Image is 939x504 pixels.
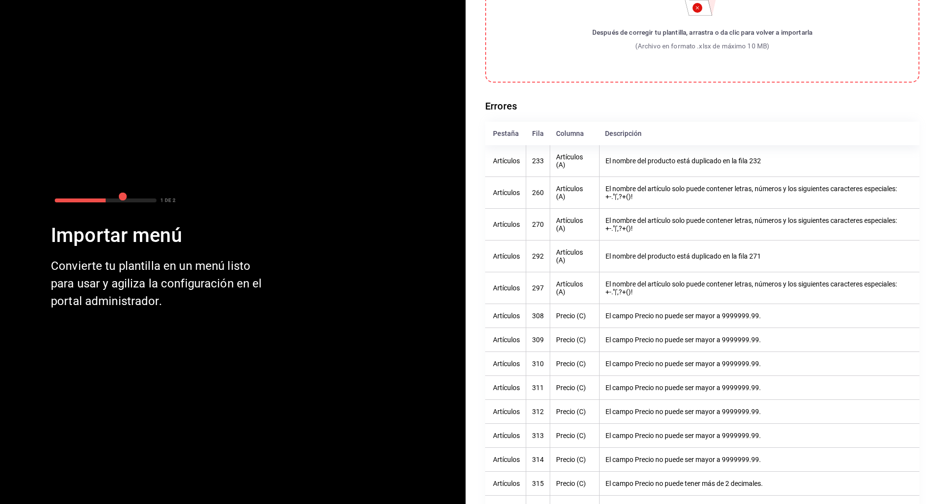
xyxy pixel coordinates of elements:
th: El nombre del artículo solo puede contener letras, números y los siguientes caracteres especiales... [599,272,919,304]
th: Artículos [485,241,526,272]
th: Precio (C) [550,304,600,328]
th: El campo Precio no puede ser mayor a 9999999.99. [599,400,919,424]
div: Descripción [605,130,912,137]
th: Artículos [485,424,526,448]
th: El nombre del producto está duplicado en la fila 271 [599,241,919,272]
th: El campo Precio no puede ser mayor a 9999999.99. [599,352,919,376]
div: Fila [532,130,544,137]
th: 314 [526,448,550,472]
th: Precio (C) [550,400,600,424]
th: Artículos (A) [550,241,600,272]
th: Artículos [485,352,526,376]
th: Artículos (A) [550,145,600,177]
th: 312 [526,400,550,424]
th: Artículos [485,448,526,472]
th: 260 [526,177,550,209]
th: 309 [526,328,550,352]
th: 233 [526,145,550,177]
th: Precio (C) [550,352,600,376]
th: El campo Precio no puede ser mayor a 9999999.99. [599,304,919,328]
th: El campo Precio no puede ser mayor a 9999999.99. [599,328,919,352]
div: (Archivo en formato .xlsx de máximo 10 MB) [592,41,812,51]
th: Artículos (A) [550,209,600,241]
th: Artículos [485,304,526,328]
div: 1 DE 2 [160,197,176,204]
th: Artículos [485,376,526,400]
th: 313 [526,424,550,448]
th: Precio (C) [550,472,600,496]
th: 270 [526,209,550,241]
th: Artículos [485,328,526,352]
th: El campo Precio no puede ser mayor a 9999999.99. [599,448,919,472]
th: Precio (C) [550,424,600,448]
th: 292 [526,241,550,272]
th: 315 [526,472,550,496]
div: Pestaña [493,130,520,137]
th: Artículos [485,472,526,496]
div: Después de corregir tu plantilla, arrastra o da clic para volver a importarla [592,27,812,37]
th: Precio (C) [550,448,600,472]
th: Artículos (A) [550,177,600,209]
th: 308 [526,304,550,328]
th: Artículos [485,400,526,424]
div: Importar menú [51,222,270,249]
h6: Errores [485,98,919,114]
th: 310 [526,352,550,376]
div: Convierte tu plantilla en un menú listo para usar y agiliza la configuración en el portal adminis... [51,257,270,310]
th: Precio (C) [550,328,600,352]
th: 297 [526,272,550,304]
th: Artículos [485,272,526,304]
th: El campo Precio no puede ser mayor a 9999999.99. [599,376,919,400]
th: Artículos [485,177,526,209]
th: El nombre del artículo solo puede contener letras, números y los siguientes caracteres especiales... [599,209,919,241]
th: El nombre del artículo solo puede contener letras, números y los siguientes caracteres especiales... [599,177,919,209]
th: Precio (C) [550,376,600,400]
th: El campo Precio no puede tener más de 2 decimales. [599,472,919,496]
th: Artículos (A) [550,272,600,304]
th: El nombre del producto está duplicado en la fila 232 [599,145,919,177]
th: Artículos [485,145,526,177]
div: Columna [556,130,594,137]
th: El campo Precio no puede ser mayor a 9999999.99. [599,424,919,448]
th: 311 [526,376,550,400]
th: Artículos [485,209,526,241]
